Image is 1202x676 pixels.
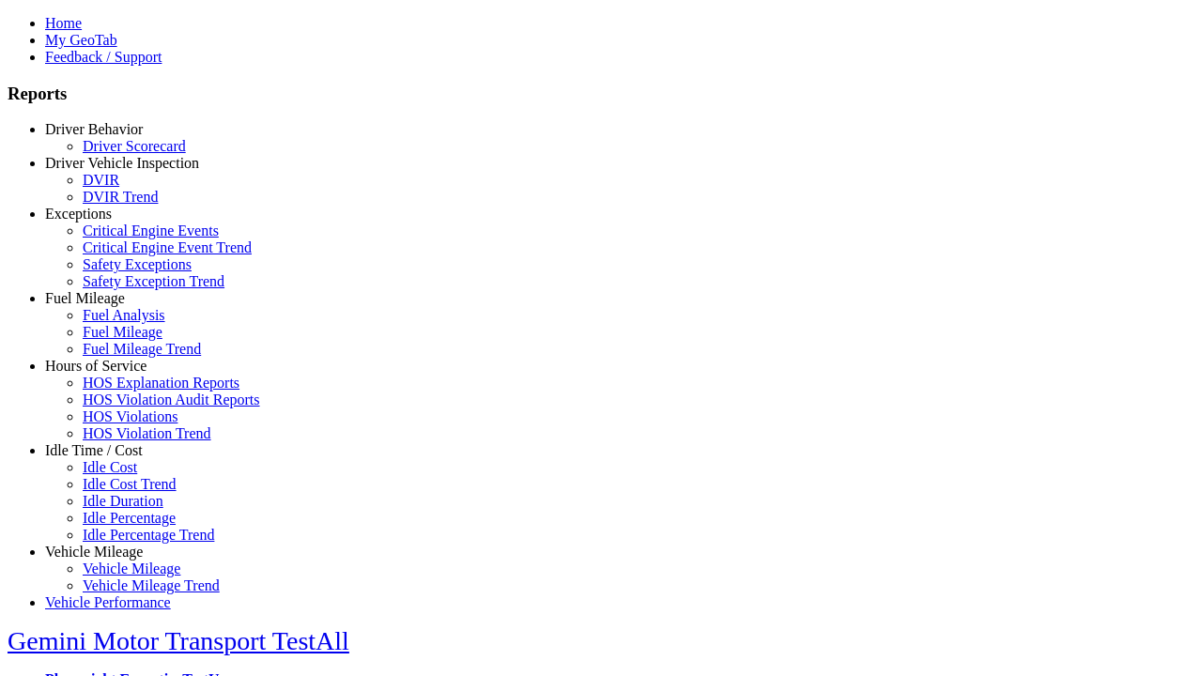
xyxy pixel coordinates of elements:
[83,561,180,576] a: Vehicle Mileage
[45,121,143,137] a: Driver Behavior
[45,32,117,48] a: My GeoTab
[83,459,137,475] a: Idle Cost
[45,15,82,31] a: Home
[83,307,165,323] a: Fuel Analysis
[8,84,1194,104] h3: Reports
[45,544,143,560] a: Vehicle Mileage
[83,341,201,357] a: Fuel Mileage Trend
[83,408,177,424] a: HOS Violations
[83,138,186,154] a: Driver Scorecard
[83,256,192,272] a: Safety Exceptions
[83,577,220,593] a: Vehicle Mileage Trend
[83,172,119,188] a: DVIR
[45,290,125,306] a: Fuel Mileage
[83,239,252,255] a: Critical Engine Event Trend
[45,358,146,374] a: Hours of Service
[83,425,211,441] a: HOS Violation Trend
[8,626,349,655] a: Gemini Motor Transport TestAll
[45,49,162,65] a: Feedback / Support
[45,442,143,458] a: Idle Time / Cost
[83,189,158,205] a: DVIR Trend
[83,392,260,407] a: HOS Violation Audit Reports
[83,527,214,543] a: Idle Percentage Trend
[83,493,163,509] a: Idle Duration
[83,324,162,340] a: Fuel Mileage
[45,155,199,171] a: Driver Vehicle Inspection
[45,594,171,610] a: Vehicle Performance
[83,510,176,526] a: Idle Percentage
[83,273,224,289] a: Safety Exception Trend
[83,223,219,238] a: Critical Engine Events
[83,375,239,391] a: HOS Explanation Reports
[83,476,177,492] a: Idle Cost Trend
[45,206,112,222] a: Exceptions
